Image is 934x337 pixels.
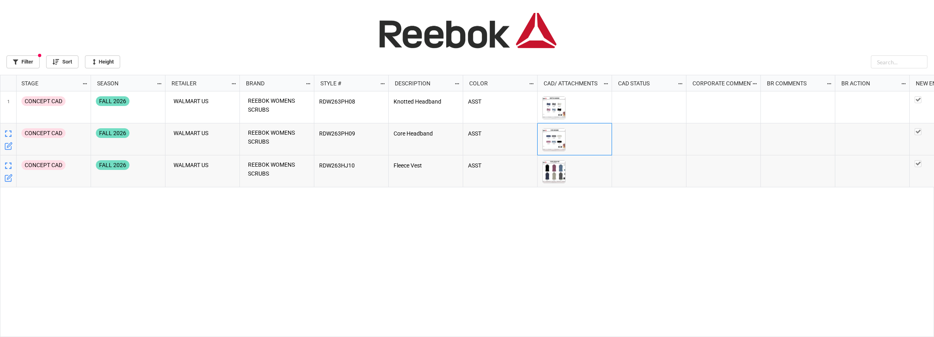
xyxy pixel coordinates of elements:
p: RDW263HJ10 [319,160,384,172]
div: CONCEPT CAD [21,128,66,138]
a: Sort [46,55,78,68]
div: WALMART US [170,96,212,106]
p: RDW263PH09 [319,128,384,140]
img: WmMeFELtgHJ_SCdRdFhyN9YO2v2xCXzyNlfnLHhVAyE [543,161,565,183]
div: FALL 2026 [96,128,129,138]
div: CONCEPT CAD [21,160,66,170]
div: CONCEPT CAD [21,96,66,106]
div: REEBOK WOMENS SCRUBS [245,128,306,146]
div: COLOR [464,79,528,88]
p: Core Headband [394,128,458,140]
div: RDW263PH09-03.png [542,128,568,151]
div: FALL 2026 [96,96,129,106]
div: BR COMMENTS [762,79,826,88]
div: REEBOK WOMENS SCRUBS [245,160,306,178]
div: STAGE [17,79,82,88]
p: ASST [468,160,533,172]
div: CAD/ ATTACHMENTS [539,79,603,88]
input: Search... [871,55,928,68]
div: WALMART US [170,128,212,138]
p: RDW263PH08 [319,96,384,108]
div: CORPORATE COMMENTS [688,79,752,88]
div: FALL 2026 [96,160,129,170]
div: RDW263PH08-01.png [542,96,568,119]
p: ASST [468,96,533,108]
div: DESCRIPTION [390,79,454,88]
div: SEASON [92,79,156,88]
div: RETAILER [167,79,231,88]
p: Fleece Vest [394,160,458,172]
img: -UV9oj0WY0_C4TnQgUdVangdWcf1zcnSnB1pFYj2D04 [543,97,565,119]
div: STYLE # [316,79,379,88]
p: ASST [468,128,533,140]
a: Filter [6,55,40,68]
a: Height [85,55,120,68]
img: KoqOurflYI-fZUrmbROI5SNVKDGuneM3DJBoNHG4bSk [543,129,565,151]
div: BR ACTION [837,79,900,88]
span: 1 [7,91,10,123]
div: WALMART US [170,160,212,170]
div: grid [0,75,91,91]
div: CAD STATUS [613,79,677,88]
div: REEBOK WOMENS SCRUBS [245,96,306,114]
div: BRAND [241,79,305,88]
p: Knotted Headband [394,96,458,108]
